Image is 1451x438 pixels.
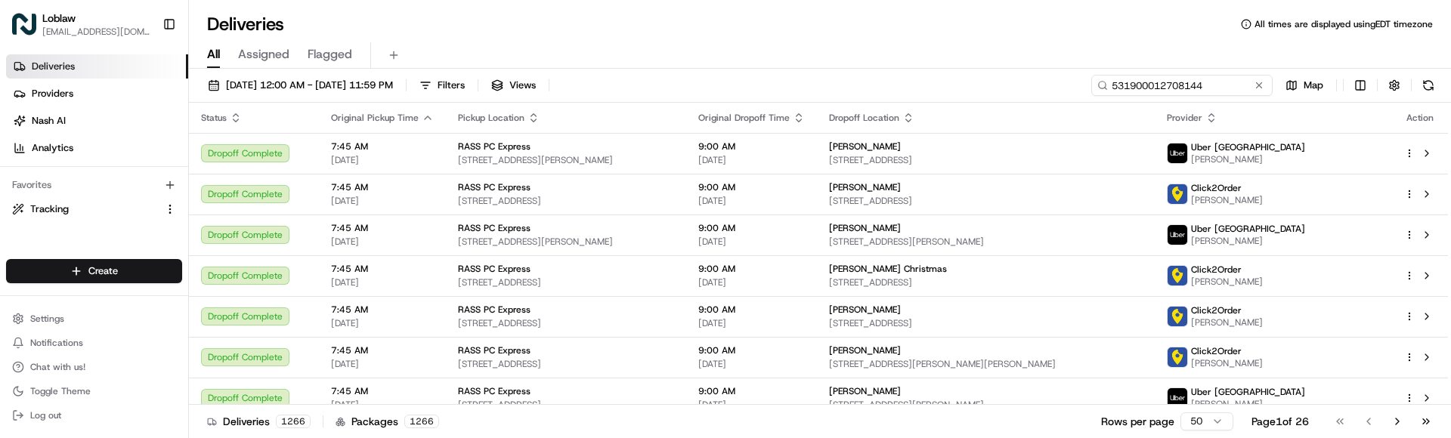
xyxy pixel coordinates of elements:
span: [PERSON_NAME] [1191,235,1305,247]
div: Action [1404,112,1436,124]
a: Deliveries [6,54,188,79]
span: Filters [438,79,465,92]
img: Loblaw [12,12,36,36]
img: 1736555255976-a54dd68f-1ca7-489b-9aae-adbdc363a1c4 [15,144,42,171]
input: Clear [39,97,249,113]
span: Assigned [238,45,289,63]
span: [DATE] [698,195,805,207]
div: Page 1 of 26 [1251,414,1309,429]
div: Packages [336,414,439,429]
button: Chat with us! [6,356,182,378]
span: 7:45 AM [331,140,434,153]
button: Create [6,259,182,283]
div: 1266 [404,415,439,428]
span: [PERSON_NAME] [1191,194,1263,206]
button: Settings [6,308,182,329]
span: 9:00 AM [698,263,805,275]
span: Provider [1167,112,1202,124]
span: Click2Order [1191,345,1242,357]
button: Refresh [1418,75,1439,96]
span: 9:00 AM [698,344,805,356]
span: [STREET_ADDRESS] [458,399,674,411]
span: RASS PC Express [458,263,531,275]
div: Favorites [6,173,182,197]
span: Pylon [150,326,183,338]
span: Flagged [308,45,352,63]
button: See all [234,193,275,211]
span: Original Pickup Time [331,112,419,124]
span: RASS PC Express [458,304,531,316]
span: Deliveries [32,60,75,73]
span: Analytics [32,141,73,155]
span: [PERSON_NAME] [829,385,901,397]
span: 9:00 AM [698,385,805,397]
a: Nash AI [6,109,188,133]
span: Uber [GEOGRAPHIC_DATA] [1191,386,1305,398]
a: Tracking [12,202,158,216]
p: Welcome 👋 [15,60,275,85]
span: Create [88,264,118,278]
span: [DATE] [138,275,169,287]
span: Toggle Theme [30,385,91,397]
span: [DATE] [331,236,434,248]
span: 9:00 AM [698,222,805,234]
span: RASS PC Express [458,344,531,356]
span: [DATE] [331,317,434,329]
img: uber-new-logo.jpeg [1168,225,1187,245]
span: Tracking [30,202,69,216]
button: [DATE] 12:00 AM - [DATE] 11:59 PM [201,75,400,96]
button: LoblawLoblaw[EMAIL_ADDRESS][DOMAIN_NAME] [6,6,156,42]
span: [DATE] [698,276,805,288]
span: [DATE] [698,236,805,248]
span: [STREET_ADDRESS] [458,195,674,207]
span: [DATE] [698,317,805,329]
span: [STREET_ADDRESS][PERSON_NAME] [458,236,674,248]
span: 7:45 AM [331,181,434,193]
span: RASS PC Express [458,222,531,234]
span: [DATE] [331,154,434,166]
button: Toggle Theme [6,381,182,402]
span: [STREET_ADDRESS] [829,154,1142,166]
h1: Deliveries [207,12,284,36]
span: [PERSON_NAME] [829,344,901,356]
span: [PERSON_NAME] [829,222,901,234]
button: [EMAIL_ADDRESS][DOMAIN_NAME] [42,26,150,38]
button: Log out [6,405,182,426]
a: Powered byPylon [107,325,183,338]
button: Start new chat [257,149,275,167]
span: Nash AI [32,114,66,128]
img: Loblaw 12 agents [15,261,39,285]
span: 7:45 AM [331,222,434,234]
button: Loblaw [42,11,76,26]
p: Rows per page [1101,414,1174,429]
img: uber-new-logo.jpeg [1168,143,1187,163]
span: Uber [GEOGRAPHIC_DATA] [1191,141,1305,153]
span: RASS PC Express [458,140,531,153]
div: Past conversations [15,196,97,208]
span: 7:45 AM [331,344,434,356]
span: Settings [30,313,64,325]
span: [STREET_ADDRESS] [458,276,674,288]
span: 9:00 AM [698,181,805,193]
span: • [130,275,135,287]
span: [PERSON_NAME] [1191,316,1263,328]
span: 7:45 AM [331,385,434,397]
span: Click2Order [1191,304,1242,316]
span: [DATE] [331,358,434,370]
span: [PERSON_NAME] [829,304,901,316]
span: [PERSON_NAME] [829,181,901,193]
img: profile_click2order_cartwheel.png [1168,266,1187,285]
span: [STREET_ADDRESS][PERSON_NAME] [829,236,1142,248]
div: Deliveries [207,414,311,429]
span: [STREET_ADDRESS] [829,317,1142,329]
span: Status [201,112,227,124]
input: Type to search [1091,75,1273,96]
span: [STREET_ADDRESS] [829,195,1142,207]
button: Notifications [6,332,182,353]
a: Analytics [6,136,188,160]
span: Providers [32,87,73,100]
span: [DATE] [698,399,805,411]
span: [STREET_ADDRESS][PERSON_NAME] [829,399,1142,411]
span: [DATE] [138,234,169,246]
